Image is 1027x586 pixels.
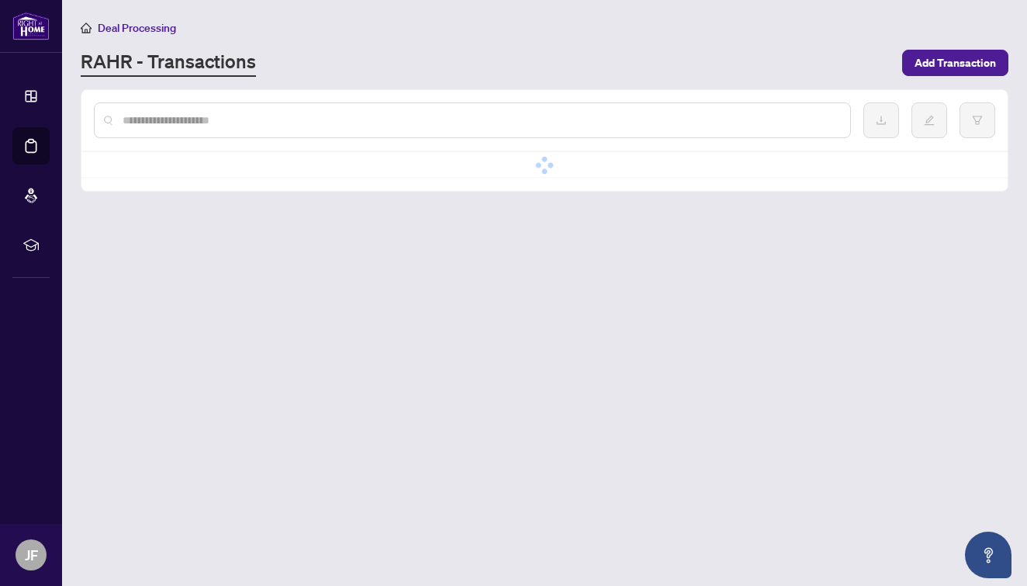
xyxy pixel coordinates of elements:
button: Add Transaction [902,50,1008,76]
button: download [863,102,899,138]
button: filter [960,102,995,138]
span: home [81,23,92,33]
span: JF [25,544,38,566]
span: Deal Processing [98,21,176,35]
a: RAHR - Transactions [81,49,256,77]
button: Open asap [965,532,1011,578]
button: edit [911,102,947,138]
img: logo [12,12,50,40]
span: Add Transaction [915,50,996,75]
